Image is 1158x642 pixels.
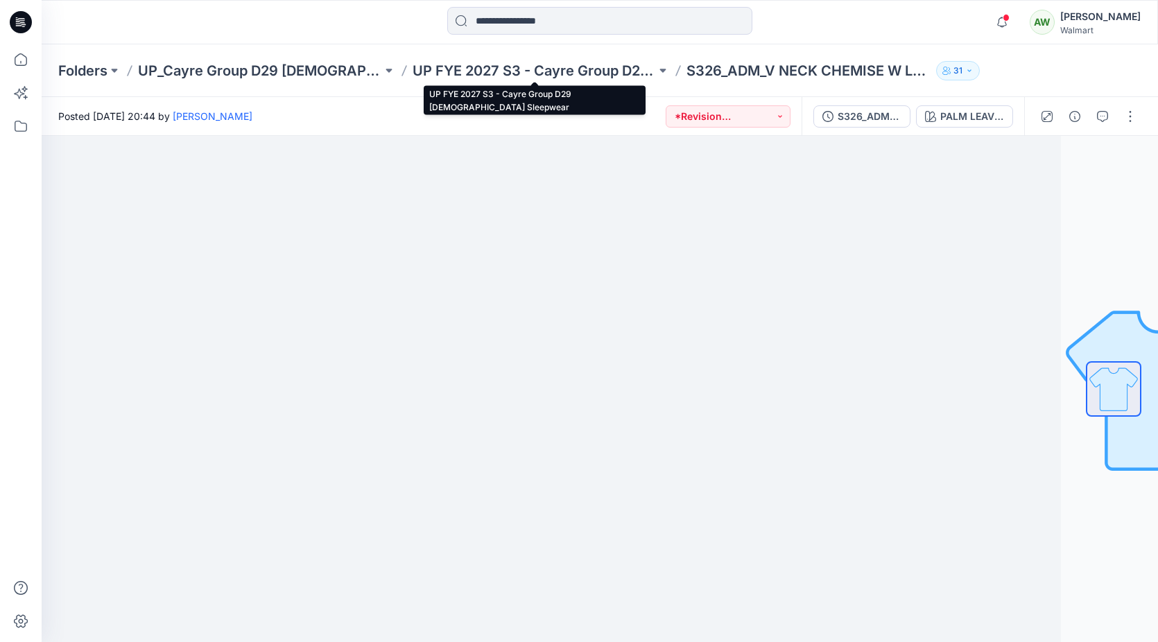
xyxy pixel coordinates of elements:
div: AW [1030,10,1055,35]
button: S326_ADM_V NECK CHEMISE W LACE_COLORWAYS [813,105,910,128]
a: [PERSON_NAME] [173,110,252,122]
img: All colorways [1087,363,1140,415]
div: PALM LEAVES V1 CW9 [940,109,1004,124]
a: Folders [58,61,107,80]
div: Walmart [1060,25,1141,35]
p: 31 [953,63,962,78]
button: PALM LEAVES V1 CW9 [916,105,1013,128]
div: [PERSON_NAME] [1060,8,1141,25]
div: S326_ADM_V NECK CHEMISE W LACE_COLORWAYS [838,109,901,124]
a: UP FYE 2027 S3 - Cayre Group D29 [DEMOGRAPHIC_DATA] Sleepwear [413,61,657,80]
p: S326_ADM_V NECK CHEMISE W LACE [686,61,931,80]
a: UP_Cayre Group D29 [DEMOGRAPHIC_DATA] Sleep/Loungewear [138,61,382,80]
span: Posted [DATE] 20:44 by [58,109,252,123]
button: 31 [936,61,980,80]
button: Details [1064,105,1086,128]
